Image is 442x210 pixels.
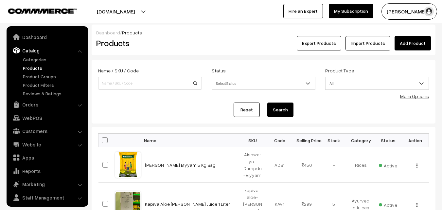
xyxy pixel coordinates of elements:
a: Categories [21,56,86,63]
th: Action [402,134,429,147]
a: Kapiva Aloe [PERSON_NAME] Juice 1 Liter [145,201,230,207]
a: Catalog [8,45,86,56]
img: user [424,7,434,16]
a: Reset [234,103,260,117]
a: Apps [8,152,86,163]
a: Import Products [345,36,390,50]
label: Product Type [325,67,354,74]
div: / [96,29,431,36]
a: Add Product [395,36,431,50]
th: Stock [320,134,347,147]
a: Staff Management [8,192,86,203]
a: Dashboard [96,30,120,35]
td: ADB1 [266,147,293,183]
th: Code [266,134,293,147]
th: SKU [239,134,266,147]
button: [PERSON_NAME] [381,3,437,20]
a: Customers [8,125,86,137]
img: Menu [416,203,417,207]
a: More Options [400,93,429,99]
th: Status [375,134,402,147]
a: Orders [8,99,86,110]
a: Product Groups [21,73,86,80]
span: Products [122,30,142,35]
label: Status [212,67,226,74]
a: Hire an Expert [283,4,323,18]
a: [PERSON_NAME] Biyyam 5 Kg Bag [145,162,216,168]
span: Select Status [212,77,315,90]
td: Aishwarya-Dampdu-Biyyam [239,147,266,183]
img: COMMMERCE [8,9,77,13]
a: WebPOS [8,112,86,124]
span: All [326,78,429,89]
button: Search [267,103,293,117]
a: Product Filters [21,82,86,88]
button: [DOMAIN_NAME] [74,3,158,20]
label: Name / SKU / Code [98,67,139,74]
a: Marketing [8,178,86,190]
span: Active [379,161,397,169]
span: Select Status [212,78,315,89]
a: Website [8,139,86,150]
th: Selling Price [293,134,320,147]
a: Reports [8,165,86,177]
a: COMMMERCE [8,7,65,14]
img: Menu [416,163,417,168]
a: Reviews & Ratings [21,90,86,97]
a: My Subscription [329,4,373,18]
span: Active [379,200,397,208]
td: 450 [293,147,320,183]
span: All [325,77,429,90]
th: Category [347,134,375,147]
button: Export Products [297,36,341,50]
td: Rices [347,147,375,183]
th: Name [141,134,239,147]
td: - [320,147,347,183]
a: Dashboard [8,31,86,43]
a: Products [21,65,86,71]
input: Name / SKU / Code [98,77,202,90]
h2: Products [96,38,201,48]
